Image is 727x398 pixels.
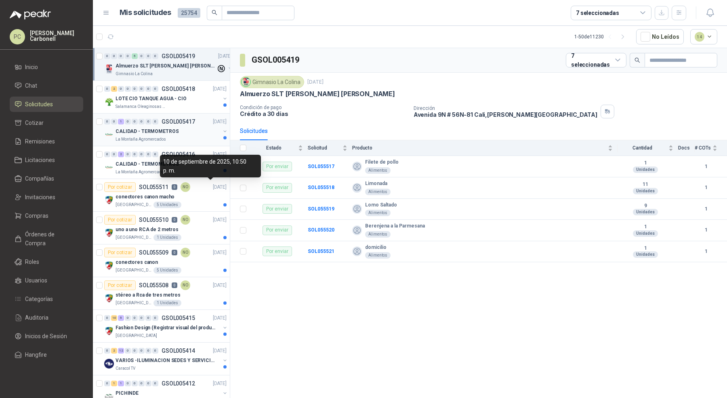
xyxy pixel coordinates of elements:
div: 0 [139,315,145,321]
p: Salamanca Oleaginosas SAS [116,103,166,110]
span: Inicio [25,63,38,72]
div: 0 [132,315,138,321]
div: Por cotizar [104,280,136,290]
div: 0 [111,53,117,59]
p: Almuerzo SLT [PERSON_NAME] [PERSON_NAME] [116,62,216,70]
button: 14 [690,29,718,44]
div: 0 [152,119,158,124]
p: 0 [172,217,177,223]
p: stéreo a Rca de tres metros [116,291,181,299]
b: SOL055521 [308,248,334,254]
p: La Montaña Agromercados [116,169,166,175]
p: PICHINDE [116,390,139,397]
p: [GEOGRAPHIC_DATA] [116,202,152,208]
h3: GSOL005419 [252,54,300,66]
div: 0 [152,381,158,386]
a: 0 2 0 0 0 0 0 0 GSOL005418[DATE] Company LogoLOTE CIO TANQUE AGUA - CIOSalamanca Oleaginosas SAS [104,84,228,110]
div: 2 [118,152,124,157]
p: 0 [172,184,177,190]
p: [DATE] [213,151,227,158]
div: 0 [139,348,145,354]
div: 0 [125,86,131,92]
div: Por enviar [263,204,292,214]
div: 0 [125,348,131,354]
div: NO [181,280,190,290]
div: 0 [152,315,158,321]
img: Company Logo [104,359,114,369]
div: 0 [132,381,138,386]
a: Por cotizarSOL0555090NO[DATE] Company Logoconectores canon[GEOGRAPHIC_DATA]5 Unidades [93,244,230,277]
p: [DATE] [213,216,227,224]
a: Chat [10,78,83,93]
div: 0 [104,86,110,92]
div: 0 [111,152,117,157]
img: Company Logo [104,162,114,172]
b: Berenjena a la Parmesana [365,223,425,230]
div: 2 [111,348,117,354]
a: Roles [10,254,83,270]
div: 1 [118,381,124,386]
div: 0 [125,119,131,124]
p: GSOL005414 [162,348,195,354]
div: 0 [139,381,145,386]
div: 0 [152,152,158,157]
a: Por cotizarSOL0555080NO[DATE] Company Logostéreo a Rca de tres metros[GEOGRAPHIC_DATA]1 Unidades [93,277,230,310]
p: GSOL005417 [162,119,195,124]
p: Avenida 9N # 56N-81 Cali , [PERSON_NAME][GEOGRAPHIC_DATA] [414,111,597,118]
p: [DATE] [213,314,227,322]
p: Fashion Design (Registrar visual del producto) [116,324,216,332]
div: Gimnasio La Colina [240,76,304,88]
th: Estado [251,140,308,156]
p: [PERSON_NAME] Carbonell [30,30,83,42]
a: Hangfire [10,347,83,362]
div: 10 de septiembre de 2025, 10:50 p. m. [160,155,261,177]
div: 0 [139,53,145,59]
p: LOTE CIO TANQUE AGUA - CIO [116,95,187,103]
b: Filete de pollo [365,159,399,166]
h1: Mis solicitudes [120,7,171,19]
p: [GEOGRAPHIC_DATA] [116,234,152,241]
div: 1 - 50 de 11230 [574,30,630,43]
b: 1 [618,224,673,230]
span: Categorías [25,295,53,303]
p: VARIOS -ILUMINACION SEDES Y SERVICIOS [116,357,216,364]
img: Company Logo [104,195,114,205]
p: uno a uno RCA de 2 metros [116,226,179,234]
div: 0 [145,348,151,354]
div: NO [181,248,190,257]
div: 0 [104,315,110,321]
p: SOL055511 [139,184,168,190]
p: GSOL005418 [162,86,195,92]
a: Por cotizarSOL0555110NO[DATE] Company Logoconectores canon macho[GEOGRAPHIC_DATA]5 Unidades [93,179,230,212]
div: Por cotizar [104,182,136,192]
p: [DATE] [307,78,324,86]
p: [DATE] [213,282,227,289]
span: Compras [25,211,48,220]
div: 0 [145,119,151,124]
b: Lomo Saltado [365,202,397,208]
th: Cantidad [618,140,678,156]
b: 1 [618,245,673,252]
b: 11 [618,181,673,188]
p: 0 [172,282,177,288]
p: Gimnasio La Colina [116,71,153,77]
div: 10 [111,315,117,321]
b: 1 [695,205,717,213]
a: Licitaciones [10,152,83,168]
div: Por enviar [263,246,292,256]
div: 2 [111,86,117,92]
b: 1 [695,248,717,255]
span: Roles [25,257,39,266]
img: Logo peakr [10,10,51,19]
b: 1 [695,184,717,192]
a: SOL055520 [308,227,334,233]
span: Remisiones [25,137,55,146]
div: 0 [125,152,131,157]
div: 0 [104,152,110,157]
div: NO [181,182,190,192]
th: Producto [352,140,618,156]
b: 1 [695,163,717,171]
div: 0 [132,86,138,92]
div: Por enviar [263,183,292,193]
